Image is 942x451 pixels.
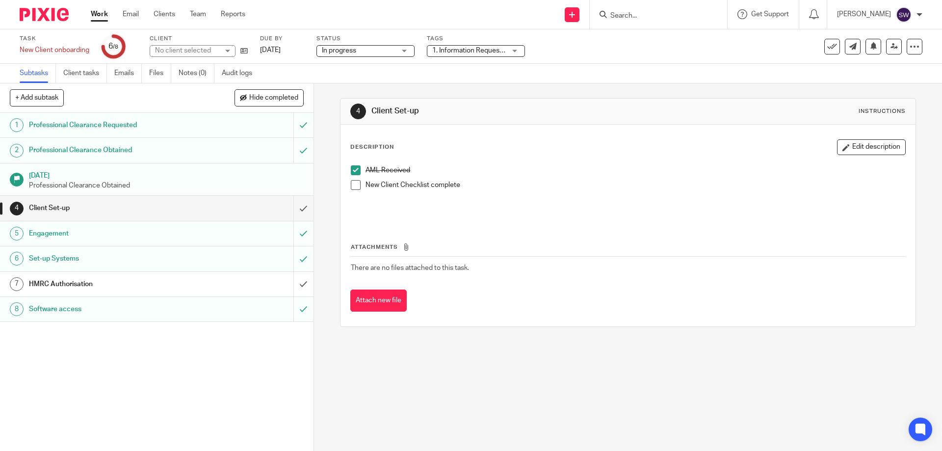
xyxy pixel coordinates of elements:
p: AML Received [366,165,905,175]
div: Instructions [859,107,906,115]
div: No client selected [155,46,219,55]
h1: Professional Clearance Obtained [29,143,199,158]
button: Hide completed [235,89,304,106]
button: Attach new file [350,290,407,312]
img: Pixie [20,8,69,21]
a: Team [190,9,206,19]
div: 4 [10,202,24,215]
button: Edit description [837,139,906,155]
div: 1 [10,118,24,132]
label: Client [150,35,248,43]
span: In progress [322,47,356,54]
label: Task [20,35,89,43]
h1: [DATE] [29,168,304,181]
span: Hide completed [249,94,298,102]
a: Client tasks [63,64,107,83]
label: Due by [260,35,304,43]
a: Email [123,9,139,19]
span: There are no files attached to this task. [351,265,469,271]
span: Attachments [351,244,398,250]
input: Search [609,12,698,21]
h1: HMRC Authorisation [29,277,199,292]
a: Emails [114,64,142,83]
span: 1. Information Requested + 1 [432,47,521,54]
label: Status [316,35,415,43]
div: New Client onboarding [20,45,89,55]
span: Get Support [751,11,789,18]
div: 6 [108,41,118,52]
h1: Engagement [29,226,199,241]
a: Work [91,9,108,19]
h1: Client Set-up [371,106,649,116]
h1: Set-up Systems [29,251,199,266]
a: Files [149,64,171,83]
h1: Software access [29,302,199,317]
p: Professional Clearance Obtained [29,181,304,190]
div: 6 [10,252,24,265]
a: Clients [154,9,175,19]
img: svg%3E [896,7,912,23]
div: 7 [10,277,24,291]
label: Tags [427,35,525,43]
a: Audit logs [222,64,260,83]
span: [DATE] [260,47,281,53]
div: 2 [10,144,24,158]
div: 8 [10,302,24,316]
a: Notes (0) [179,64,214,83]
p: [PERSON_NAME] [837,9,891,19]
p: Description [350,143,394,151]
p: New Client Checklist complete [366,180,905,190]
h1: Client Set-up [29,201,199,215]
a: Subtasks [20,64,56,83]
button: + Add subtask [10,89,64,106]
div: 5 [10,227,24,240]
h1: Professional Clearance Requested [29,118,199,133]
small: /8 [113,44,118,50]
div: 4 [350,104,366,119]
a: Reports [221,9,245,19]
